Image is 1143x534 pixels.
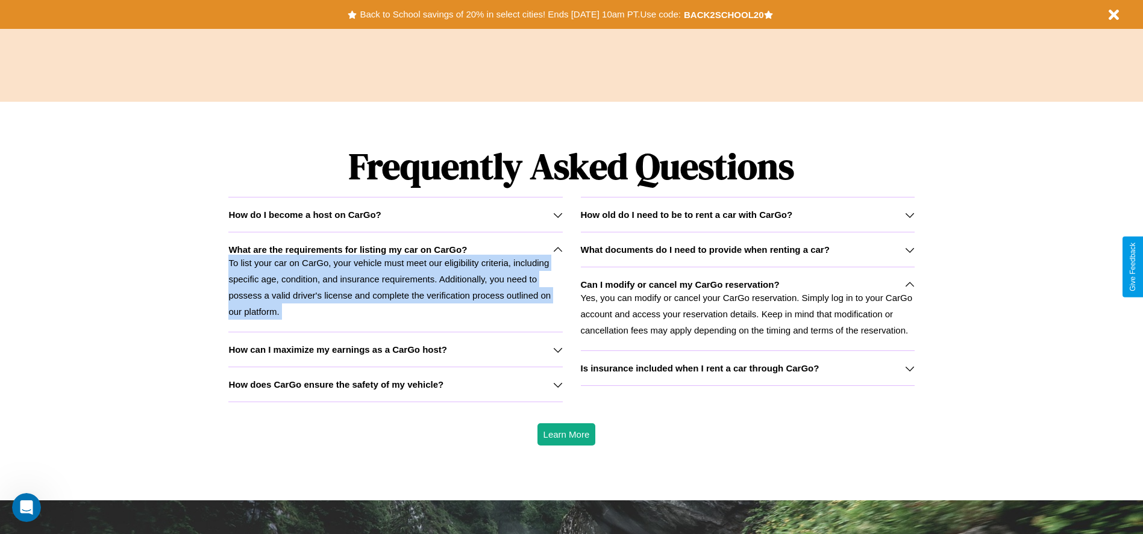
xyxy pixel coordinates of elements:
h3: What documents do I need to provide when renting a car? [581,244,830,255]
div: Give Feedback [1129,243,1137,291]
button: Learn More [537,423,596,446]
p: To list your car on CarGo, your vehicle must meet our eligibility criteria, including specific ag... [228,255,562,320]
h3: How does CarGo ensure the safety of my vehicle? [228,379,443,390]
b: BACK2SCHOOL20 [684,10,764,20]
h3: Is insurance included when I rent a car through CarGo? [581,363,819,373]
h3: How can I maximize my earnings as a CarGo host? [228,344,447,355]
p: Yes, you can modify or cancel your CarGo reservation. Simply log in to your CarGo account and acc... [581,290,915,338]
h3: What are the requirements for listing my car on CarGo? [228,244,467,255]
h3: Can I modify or cancel my CarGo reservation? [581,279,780,290]
h1: Frequently Asked Questions [228,135,914,197]
button: Back to School savings of 20% in select cities! Ends [DATE] 10am PT.Use code: [357,6,683,23]
h3: How old do I need to be to rent a car with CarGo? [581,210,793,220]
h3: How do I become a host on CarGo? [228,210,381,220]
iframe: Intercom live chat [12,493,41,522]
